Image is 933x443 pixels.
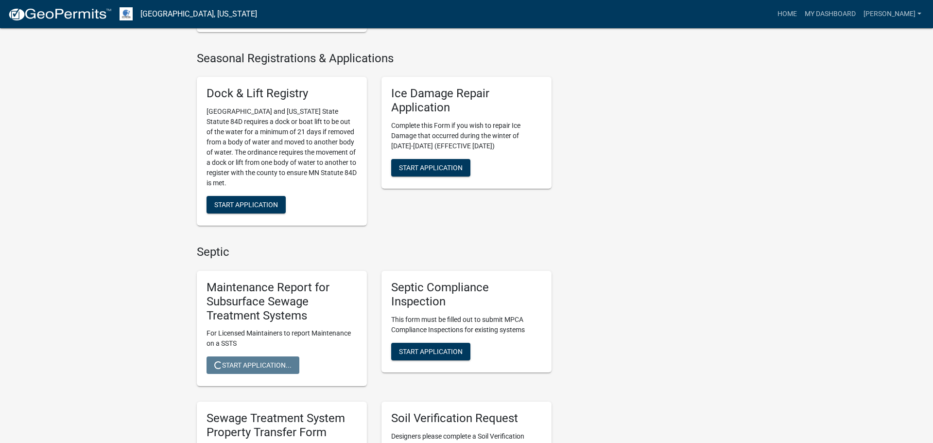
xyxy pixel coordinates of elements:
p: Complete this Form if you wish to repair Ice Damage that occurred during the winter of [DATE]-[DA... [391,121,542,151]
a: [GEOGRAPHIC_DATA], [US_STATE] [140,6,257,22]
span: Start Application [399,347,463,355]
p: [GEOGRAPHIC_DATA] and [US_STATE] State Statute 84D requires a dock or boat lift to be out of the ... [207,106,357,188]
img: Otter Tail County, Minnesota [120,7,133,20]
span: Start Application... [214,361,292,369]
a: Home [774,5,801,23]
span: Start Application [399,164,463,172]
button: Start Application [391,159,470,177]
p: This form must be filled out to submit MPCA Compliance Inspections for existing systems [391,315,542,335]
h4: Seasonal Registrations & Applications [197,52,552,66]
button: Start Application [391,343,470,360]
a: My Dashboard [801,5,860,23]
p: For Licensed Maintainers to report Maintenance on a SSTS [207,328,357,349]
button: Start Application [207,196,286,213]
h5: Septic Compliance Inspection [391,281,542,309]
h5: Dock & Lift Registry [207,87,357,101]
button: Start Application... [207,356,299,374]
h5: Ice Damage Repair Application [391,87,542,115]
a: [PERSON_NAME] [860,5,925,23]
h4: Septic [197,245,552,259]
span: Start Application [214,201,278,209]
h5: Soil Verification Request [391,411,542,425]
h5: Sewage Treatment System Property Transfer Form [207,411,357,440]
h5: Maintenance Report for Subsurface Sewage Treatment Systems [207,281,357,322]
